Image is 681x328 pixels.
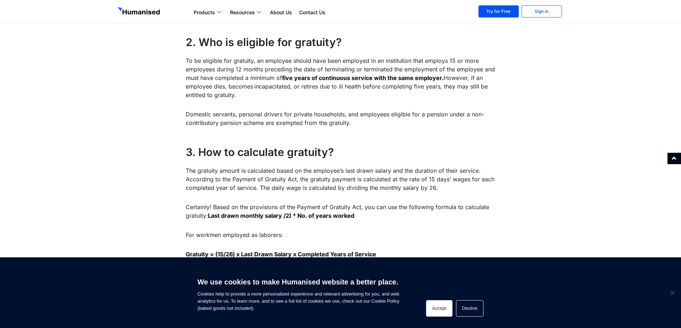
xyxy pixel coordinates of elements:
a: Sign In [522,5,562,17]
button: Decline [456,300,483,317]
p: Domestic servants, personal drivers for private households, and employees eligible for a pension ... [186,110,496,127]
a: Contact Us [296,8,329,17]
strong: Gratuity = (15/26) x Last Drawn Salary x Completed Years of Service [186,251,376,258]
img: GetHumanised Logo [118,7,161,16]
strong: Last drawn monthly salary /2) * No. of years worked [208,212,354,219]
button: Accept [426,300,452,317]
p: The gratuity amount is calculated based on the employee’s last drawn salary and the duration of t... [186,166,496,192]
p: Certainly! Based on the provisions of the Payment of Gratuity Act, you can use the following form... [186,203,496,220]
span: Decline [669,289,676,296]
a: Try for Free [478,5,519,17]
strong: five years of continuous service with the same employer. [282,74,444,81]
a: Products [190,8,226,17]
p: For workmen employed as laborers: [186,231,496,239]
h4: 2. Who is eligible for gratuity? [186,35,496,49]
h4: 3. How to calculate gratuity? [186,145,496,159]
p: To be eligible for gratuity, an employee should have been employed in an institution that employs... [186,56,496,99]
span: Cookies help to provide a more personalized experience and relevant advertising for you, and web ... [198,273,399,312]
a: Resources [226,8,266,17]
a: About Us [266,8,296,17]
h6: We use cookies to make Humanised website a better place. [198,277,399,287]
